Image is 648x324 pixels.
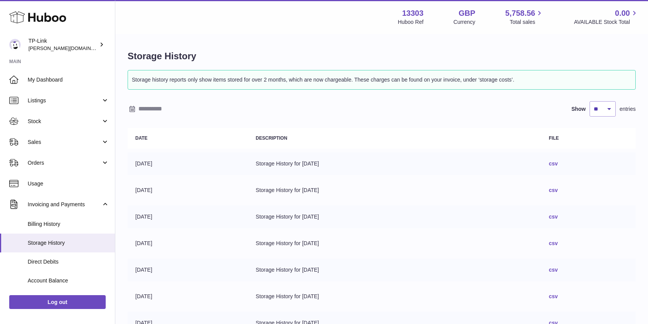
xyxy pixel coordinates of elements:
[128,50,636,62] h1: Storage History
[549,160,558,167] a: csv
[574,18,639,26] span: AVAILABLE Stock Total
[620,105,636,113] span: entries
[248,179,541,202] td: Storage History for [DATE]
[135,135,148,141] strong: Date
[248,152,541,175] td: Storage History for [DATE]
[402,8,424,18] strong: 13303
[28,76,109,84] span: My Dashboard
[574,8,639,26] a: 0.00 AVAILABLE Stock Total
[28,45,194,51] span: [PERSON_NAME][DOMAIN_NAME][EMAIL_ADDRESS][DOMAIN_NAME]
[549,267,558,273] a: csv
[128,152,248,175] td: [DATE]
[248,205,541,228] td: Storage History for [DATE]
[128,285,248,308] td: [DATE]
[549,187,558,193] a: csv
[398,18,424,26] div: Huboo Ref
[549,214,558,220] a: csv
[128,179,248,202] td: [DATE]
[28,97,101,104] span: Listings
[28,180,109,187] span: Usage
[128,259,248,281] td: [DATE]
[459,8,475,18] strong: GBP
[248,232,541,255] td: Storage History for [DATE]
[28,220,109,228] span: Billing History
[28,139,101,146] span: Sales
[28,277,109,284] span: Account Balance
[9,295,106,309] a: Log out
[128,205,248,228] td: [DATE]
[132,74,631,85] p: Storage history reports only show items stored for over 2 months, which are now chargeable. These...
[28,118,101,125] span: Stock
[28,239,109,247] span: Storage History
[505,8,544,26] a: 5,758.56 Total sales
[28,159,101,167] span: Orders
[248,285,541,308] td: Storage History for [DATE]
[128,232,248,255] td: [DATE]
[572,105,586,113] label: Show
[549,293,558,299] a: csv
[549,240,558,246] a: csv
[505,8,535,18] span: 5,758.56
[615,8,630,18] span: 0.00
[256,135,287,141] strong: Description
[248,259,541,281] td: Storage History for [DATE]
[28,37,98,52] div: TP-Link
[454,18,475,26] div: Currency
[9,39,21,50] img: susie.li@tp-link.com
[549,135,559,141] strong: File
[510,18,544,26] span: Total sales
[28,201,101,208] span: Invoicing and Payments
[28,258,109,266] span: Direct Debits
